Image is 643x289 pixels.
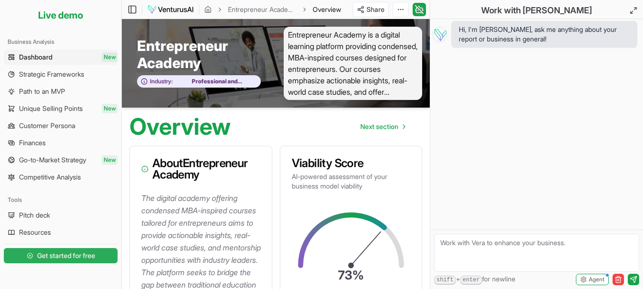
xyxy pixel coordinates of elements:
[102,104,118,113] span: New
[292,172,411,191] p: AI-powered assessment of your business model viability
[19,155,86,165] span: Go-to-Market Strategy
[137,37,261,71] span: Entrepreneur Academy
[4,67,118,82] a: Strategic Frameworks
[129,115,231,138] h1: Overview
[576,274,609,285] button: Agent
[481,4,592,17] h2: Work with [PERSON_NAME]
[4,208,118,223] a: Pitch deck
[589,276,604,283] span: Agent
[460,276,482,285] kbd: enter
[102,155,118,165] span: New
[313,5,341,14] span: Overview
[338,268,364,282] text: 73 %
[4,225,118,240] a: Resources
[4,192,118,208] div: Tools
[4,169,118,185] a: Competitive Analysis
[284,27,423,100] span: Entrepreneur Academy is a digital learning platform providing condensed, MBA-inspired courses des...
[173,78,256,85] span: Professional and Management Development Training
[102,52,118,62] span: New
[4,152,118,168] a: Go-to-Market StrategyNew
[434,274,515,285] span: + for newline
[204,5,341,14] nav: breadcrumb
[228,5,297,14] a: Entrepreneur Academy
[19,121,75,130] span: Customer Persona
[137,75,261,88] button: Industry:Professional and Management Development Training
[141,158,260,180] h3: About Entrepreneur Academy
[360,122,398,131] span: Next section
[434,276,456,285] kbd: shift
[150,78,173,85] span: Industry:
[353,117,413,136] a: Go to next page
[4,34,118,50] div: Business Analysis
[19,87,65,96] span: Path to an MVP
[4,84,118,99] a: Path to an MVP
[459,25,630,44] span: Hi, I'm [PERSON_NAME], ask me anything about your report or business in general!
[353,117,413,136] nav: pagination
[19,104,83,113] span: Unique Selling Points
[292,158,411,169] h3: Viability Score
[4,248,118,263] button: Get started for free
[4,135,118,150] a: Finances
[19,52,52,62] span: Dashboard
[19,70,84,79] span: Strategic Frameworks
[19,172,81,182] span: Competitive Analysis
[19,210,50,220] span: Pitch deck
[37,251,95,260] span: Get started for free
[366,5,385,14] span: Share
[353,2,389,17] button: Share
[147,4,194,15] img: logo
[432,27,447,42] img: Vera
[4,246,118,265] a: Get started for free
[4,101,118,116] a: Unique Selling PointsNew
[19,138,46,148] span: Finances
[19,228,51,237] span: Resources
[4,50,118,65] a: DashboardNew
[4,118,118,133] a: Customer Persona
